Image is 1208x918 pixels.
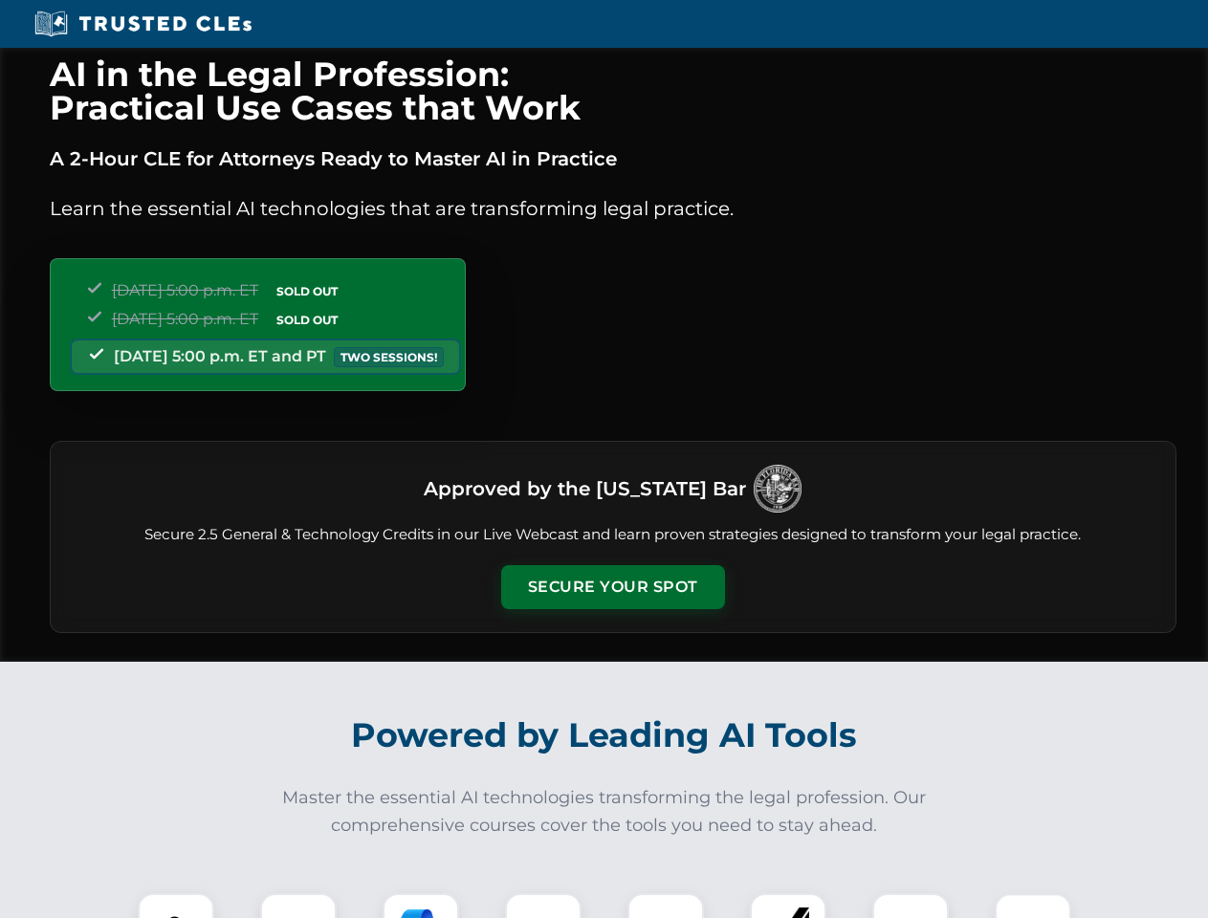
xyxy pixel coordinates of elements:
span: SOLD OUT [270,281,344,301]
img: Trusted CLEs [29,10,257,38]
h2: Powered by Leading AI Tools [75,702,1134,769]
p: Secure 2.5 General & Technology Credits in our Live Webcast and learn proven strategies designed ... [74,524,1153,546]
button: Secure Your Spot [501,565,725,609]
p: Learn the essential AI technologies that are transforming legal practice. [50,193,1176,224]
span: SOLD OUT [270,310,344,330]
span: [DATE] 5:00 p.m. ET [112,281,258,299]
h1: AI in the Legal Profession: Practical Use Cases that Work [50,57,1176,124]
p: Master the essential AI technologies transforming the legal profession. Our comprehensive courses... [270,784,939,840]
span: [DATE] 5:00 p.m. ET [112,310,258,328]
h3: Approved by the [US_STATE] Bar [424,471,746,506]
p: A 2-Hour CLE for Attorneys Ready to Master AI in Practice [50,143,1176,174]
img: Logo [754,465,802,513]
